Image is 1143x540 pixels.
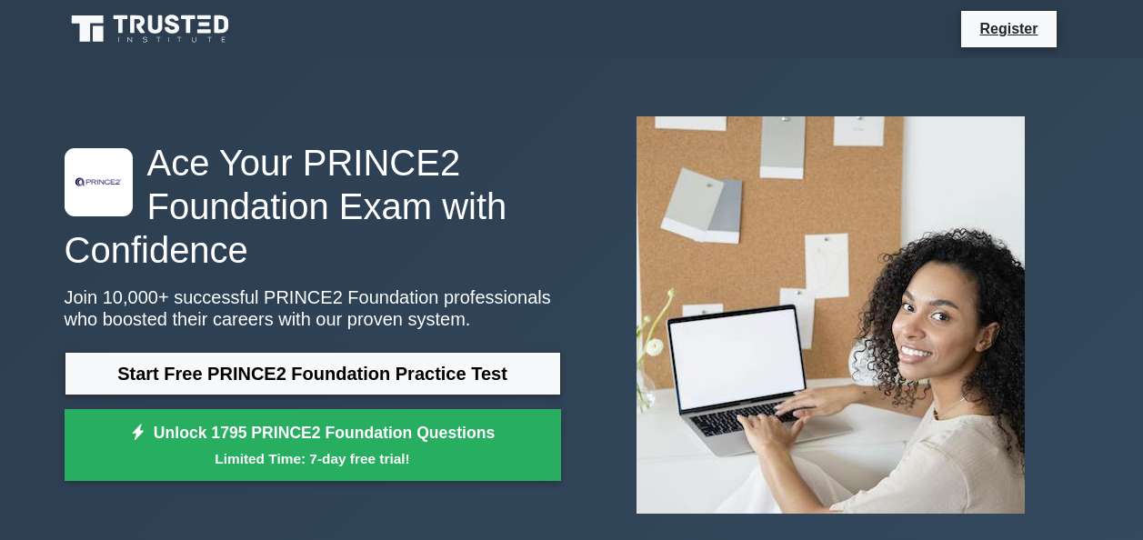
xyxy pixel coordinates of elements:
h1: Ace Your PRINCE2 Foundation Exam with Confidence [65,141,561,272]
small: Limited Time: 7-day free trial! [87,448,538,469]
a: Unlock 1795 PRINCE2 Foundation QuestionsLimited Time: 7-day free trial! [65,409,561,482]
a: Start Free PRINCE2 Foundation Practice Test [65,352,561,395]
a: Register [968,17,1048,40]
p: Join 10,000+ successful PRINCE2 Foundation professionals who boosted their careers with our prove... [65,286,561,330]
